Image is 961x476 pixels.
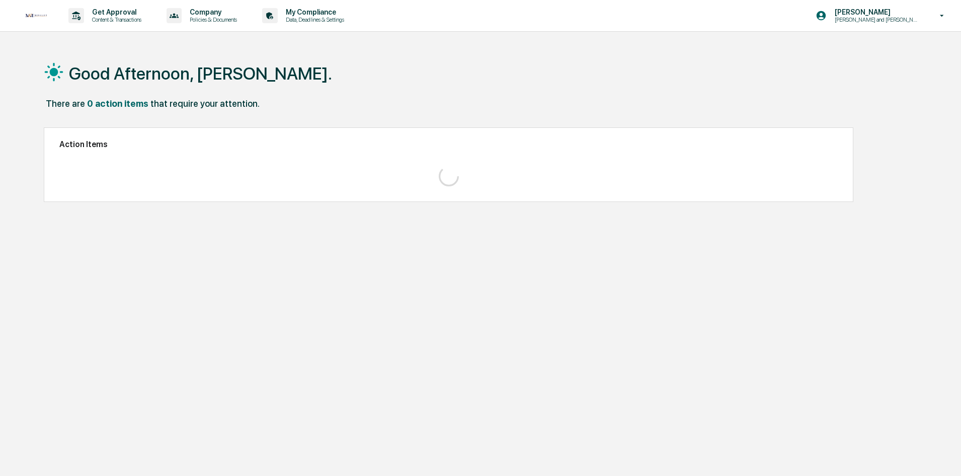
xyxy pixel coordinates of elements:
div: that require your attention. [150,98,260,109]
p: Content & Transactions [84,16,146,23]
p: My Compliance [278,8,349,16]
div: There are [46,98,85,109]
p: Data, Deadlines & Settings [278,16,349,23]
div: 0 action items [87,98,148,109]
p: Company [182,8,242,16]
p: Get Approval [84,8,146,16]
p: Policies & Documents [182,16,242,23]
h1: Good Afternoon, [PERSON_NAME]. [69,63,332,84]
p: [PERSON_NAME] [827,8,925,16]
p: [PERSON_NAME] and [PERSON_NAME] Onboarding [827,16,925,23]
img: logo [24,13,48,19]
h2: Action Items [59,140,838,149]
